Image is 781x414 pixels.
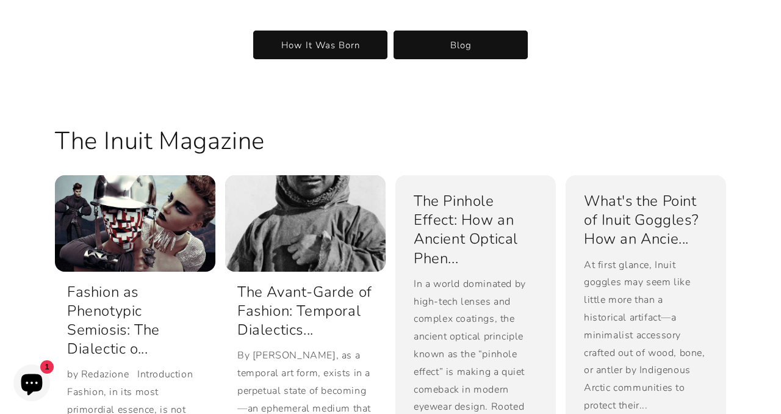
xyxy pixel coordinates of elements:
a: Fashion as Phenotypic Semiosis: The Dialectic o... [67,283,203,359]
a: The Avant-Garde of Fashion: Temporal Dialectics... [237,283,373,340]
inbox-online-store-chat: Shopify online store chat [10,365,54,404]
a: How It Was Born [253,31,387,59]
h2: The Inuit Magazine [55,125,265,157]
a: Blog [394,31,528,59]
a: What's the Point of Inuit Goggles? How an Ancie... [584,192,708,249]
a: The Pinhole Effect: How an Ancient Optical Phen... [414,192,538,268]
